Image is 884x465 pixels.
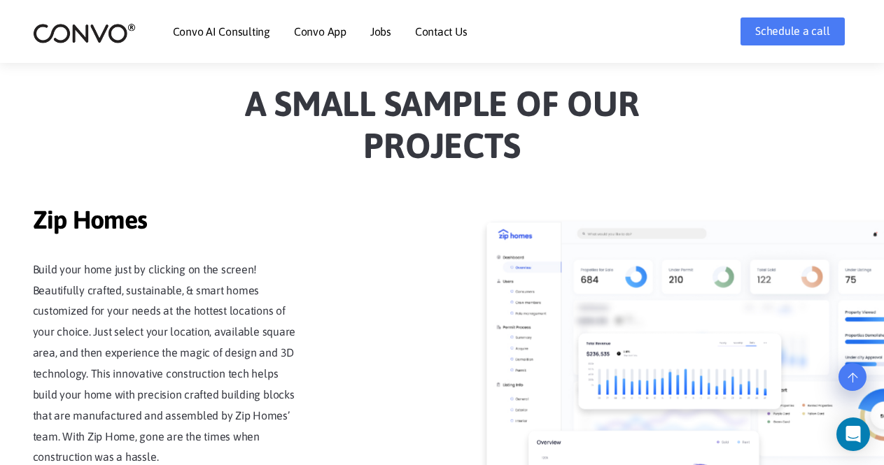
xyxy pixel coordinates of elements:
a: Contact Us [415,26,468,37]
div: Open Intercom Messenger [836,417,870,451]
span: Zip Homes [33,205,299,238]
a: Jobs [370,26,391,37]
h2: a Small sample of our projects [54,83,831,177]
img: logo_2.png [33,22,136,44]
a: Convo AI Consulting [173,26,270,37]
a: Schedule a call [741,17,844,45]
a: Convo App [294,26,346,37]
